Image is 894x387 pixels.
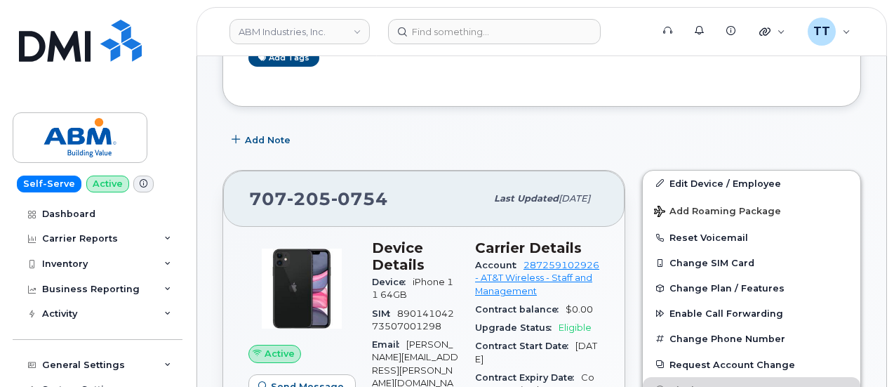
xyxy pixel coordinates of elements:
div: Quicklinks [749,18,795,46]
button: Add Note [222,128,302,153]
a: Edit Device / Employee [643,171,860,196]
a: ABM Industries, Inc. [229,19,370,44]
button: Reset Voicemail [643,225,860,250]
span: Add Roaming Package [654,206,781,219]
span: Email [372,339,406,350]
a: Add tags [248,49,319,67]
button: Enable Call Forwarding [643,301,860,326]
span: Upgrade Status [475,322,559,333]
span: 205 [287,188,331,209]
span: TT [813,23,830,40]
a: 287259102926 - AT&T Wireless - Staff and Management [475,260,599,296]
span: iPhone 11 64GB [372,277,453,300]
span: 707 [249,188,388,209]
span: Last updated [494,193,559,204]
span: $0.00 [566,304,593,315]
span: Account [475,260,523,270]
div: Travis Tedesco [798,18,860,46]
span: Enable Call Forwarding [669,308,783,319]
span: 89014104273507001298 [372,308,454,332]
img: iPhone_11.jpg [260,247,344,331]
span: Contract balance [475,304,566,315]
button: Change SIM Card [643,250,860,275]
span: [DATE] [475,341,597,364]
span: 0754 [331,188,388,209]
span: Device [372,277,413,287]
input: Find something... [388,19,601,44]
span: SIM [372,308,397,319]
button: Add Roaming Package [643,196,860,225]
span: Contract Start Date [475,341,575,351]
span: Active [265,347,295,360]
span: Add Note [245,133,291,147]
span: [DATE] [559,193,590,204]
button: Request Account Change [643,352,860,377]
h3: Device Details [372,240,458,273]
h3: Carrier Details [475,240,599,256]
span: Change Plan / Features [669,283,785,294]
button: Change Phone Number [643,326,860,351]
button: Change Plan / Features [643,275,860,301]
span: Eligible [559,322,592,333]
span: Contract Expiry Date [475,372,581,383]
